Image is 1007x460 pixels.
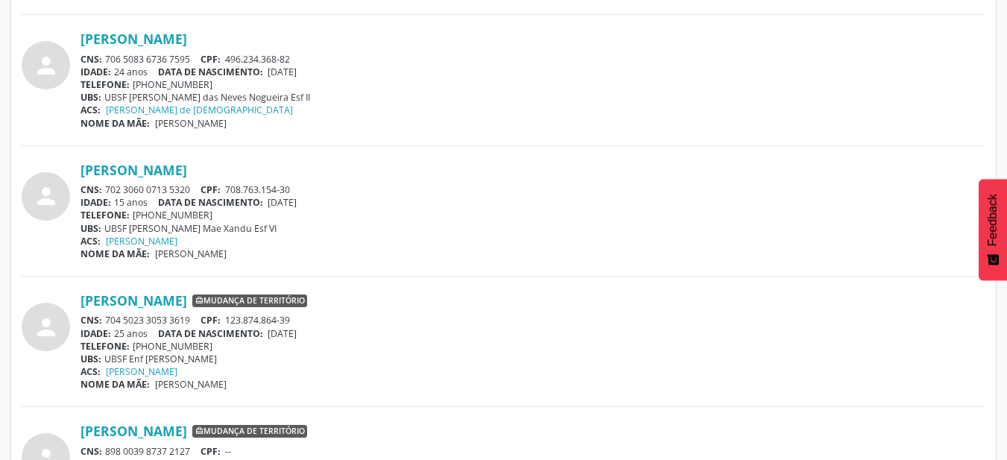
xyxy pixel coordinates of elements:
[268,196,297,209] span: [DATE]
[81,248,150,260] span: NOME DA MÃE:
[81,292,187,309] a: [PERSON_NAME]
[155,248,227,260] span: [PERSON_NAME]
[155,378,227,391] span: [PERSON_NAME]
[201,53,221,66] span: CPF:
[81,162,187,178] a: [PERSON_NAME]
[81,445,985,458] div: 898 0039 8737 2127
[81,314,102,327] span: CNS:
[225,183,290,196] span: 708.763.154-30
[81,196,985,209] div: 15 anos
[81,91,101,104] span: UBS:
[225,445,231,458] span: --
[81,196,111,209] span: IDADE:
[81,327,111,340] span: IDADE:
[81,365,101,378] span: ACS:
[81,353,101,365] span: UBS:
[81,353,985,365] div: UBSF Enf [PERSON_NAME]
[225,53,290,66] span: 496.234.368-82
[81,340,130,353] span: TELEFONE:
[81,235,101,248] span: ACS:
[81,53,985,66] div: 706 5083 6736 7595
[979,179,1007,280] button: Feedback - Mostrar pesquisa
[81,78,985,91] div: [PHONE_NUMBER]
[986,194,1000,246] span: Feedback
[81,31,187,47] a: [PERSON_NAME]
[81,378,150,391] span: NOME DA MÃE:
[268,66,297,78] span: [DATE]
[81,183,985,196] div: 702 3060 0713 5320
[81,91,985,104] div: UBSF [PERSON_NAME] das Neves Nogueira Esf II
[81,66,111,78] span: IDADE:
[201,183,221,196] span: CPF:
[81,340,985,353] div: [PHONE_NUMBER]
[81,423,187,439] a: [PERSON_NAME]
[106,235,177,248] a: [PERSON_NAME]
[192,425,307,438] span: Mudança de território
[268,327,297,340] span: [DATE]
[201,445,221,458] span: CPF:
[106,104,293,116] a: [PERSON_NAME] de [DEMOGRAPHIC_DATA]
[155,117,227,130] span: [PERSON_NAME]
[81,53,102,66] span: CNS:
[158,327,263,340] span: DATA DE NASCIMENTO:
[201,314,221,327] span: CPF:
[225,314,290,327] span: 123.874.864-39
[158,66,263,78] span: DATA DE NASCIMENTO:
[33,314,60,341] i: person
[81,104,101,116] span: ACS:
[81,445,102,458] span: CNS:
[158,196,263,209] span: DATA DE NASCIMENTO:
[81,209,130,221] span: TELEFONE:
[106,365,177,378] a: [PERSON_NAME]
[33,183,60,209] i: person
[81,78,130,91] span: TELEFONE:
[81,222,101,235] span: UBS:
[81,209,985,221] div: [PHONE_NUMBER]
[81,314,985,327] div: 704 5023 3053 3619
[81,66,985,78] div: 24 anos
[81,327,985,340] div: 25 anos
[81,222,985,235] div: UBSF [PERSON_NAME] Mae Xandu Esf VI
[81,117,150,130] span: NOME DA MÃE:
[81,183,102,196] span: CNS:
[192,294,307,308] span: Mudança de território
[33,52,60,79] i: person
